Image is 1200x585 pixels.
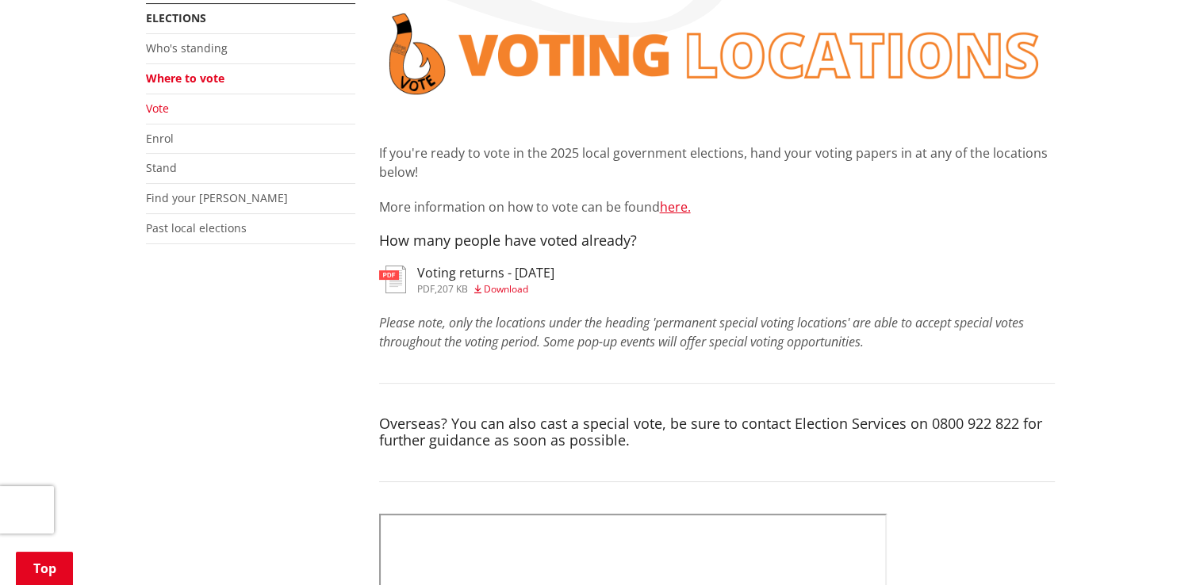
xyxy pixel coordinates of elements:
[146,10,206,25] a: Elections
[379,266,554,294] a: Voting returns - [DATE] pdf,207 KB Download
[146,131,174,146] a: Enrol
[379,232,1055,250] h4: How many people have voted already?
[379,314,1024,350] em: Please note, only the locations under the heading 'permanent special voting locations' are able t...
[379,3,1055,105] img: voting locations banner
[146,220,247,235] a: Past local elections
[417,282,435,296] span: pdf
[484,282,528,296] span: Download
[146,190,288,205] a: Find your [PERSON_NAME]
[660,198,691,216] a: here.
[146,160,177,175] a: Stand
[379,143,1055,182] p: If you're ready to vote in the 2025 local government elections, hand your voting papers in at any...
[417,266,554,281] h3: Voting returns - [DATE]
[379,266,406,293] img: document-pdf.svg
[16,552,73,585] a: Top
[146,71,224,86] a: Where to vote
[417,285,554,294] div: ,
[437,282,468,296] span: 207 KB
[379,197,1055,216] p: More information on how to vote can be found
[146,101,169,116] a: Vote
[1127,518,1184,575] iframe: Messenger Launcher
[146,40,228,55] a: Who's standing
[379,415,1055,449] h4: Overseas? You can also cast a special vote, be sure to contact Election Services on 0800 922 822 ...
